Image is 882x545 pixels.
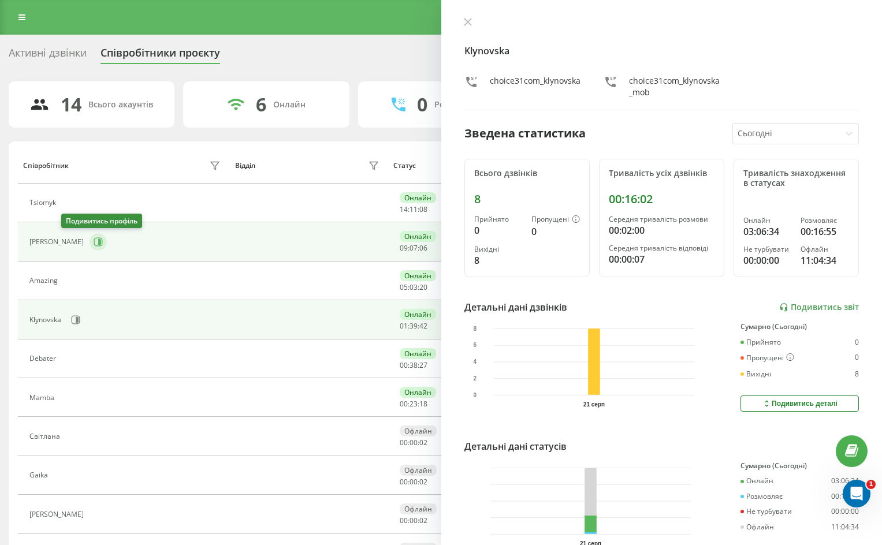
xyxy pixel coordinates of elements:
div: 00:16:55 [831,492,859,501]
div: Розмовляють [434,100,490,110]
div: Gaika [29,471,51,479]
button: Подивитись деталі [740,395,859,412]
div: 0 [474,223,522,237]
div: : : [400,400,427,408]
div: Онлайн [400,309,436,320]
div: 00:00:00 [743,253,792,267]
span: 07 [410,243,418,253]
div: 8 [855,370,859,378]
div: Вихідні [474,245,522,253]
span: 03 [410,282,418,292]
span: 02 [419,477,427,487]
div: Онлайн [273,100,306,110]
div: : : [400,478,427,486]
div: : : [400,206,427,214]
div: 00:16:02 [609,192,714,206]
text: 21 серп [583,401,605,408]
div: 0 [531,225,580,238]
div: Сумарно (Сьогодні) [740,462,859,470]
span: 38 [410,360,418,370]
text: 6 [473,342,477,349]
span: 00 [410,438,418,447]
div: Офлайн [400,465,437,476]
div: Онлайн [400,270,436,281]
span: 1 [866,480,876,489]
div: 00:00:07 [609,252,714,266]
a: Подивитись звіт [779,303,859,312]
div: Пропущені [531,215,580,225]
text: 2 [473,375,477,382]
div: Середня тривалість розмови [609,215,714,223]
div: Онлайн [740,477,773,485]
div: [PERSON_NAME] [29,238,87,246]
div: Зведена статистика [464,125,586,142]
div: Не турбувати [740,507,792,516]
span: 00 [400,516,408,525]
span: 11 [410,204,418,214]
span: 01 [400,321,408,331]
div: Розмовляє [801,216,849,225]
div: Онлайн [400,231,436,242]
div: Подивитись деталі [762,399,838,408]
div: : : [400,439,427,447]
span: 14 [400,204,408,214]
div: Офлайн [400,425,437,436]
span: 02 [419,516,427,525]
div: Онлайн [743,216,792,225]
div: : : [400,322,427,330]
div: Тривалість усіх дзвінків [609,169,714,178]
div: : : [400,283,427,292]
div: Світлана [29,432,63,441]
div: 11:04:34 [801,253,849,267]
div: Вихідні [740,370,771,378]
span: 00 [410,477,418,487]
div: 0 [855,353,859,363]
span: 00 [400,399,408,409]
div: 14 [61,94,81,115]
div: 0 [855,338,859,346]
div: Debater [29,354,59,363]
div: Офлайн [400,503,437,514]
div: 11:04:34 [831,523,859,531]
div: 03:06:34 [743,225,792,238]
span: 09 [400,243,408,253]
div: choice31com_klynovska [490,75,580,98]
div: Активні дзвінки [9,47,87,65]
div: Tsiomyk [29,199,59,207]
div: 03:06:34 [831,477,859,485]
div: 00:16:55 [801,225,849,238]
span: 00 [400,477,408,487]
div: Середня тривалість відповіді [609,244,714,252]
div: Відділ [235,162,255,170]
div: 0 [417,94,427,115]
div: : : [400,517,427,525]
div: Подивитись профіль [61,214,142,228]
div: Онлайн [400,348,436,359]
span: 00 [400,438,408,447]
div: : : [400,361,427,369]
iframe: Intercom live chat [843,480,870,507]
div: 8 [474,253,522,267]
div: Співробітники проєкту [101,47,220,65]
div: Всього дзвінків [474,169,580,178]
div: Не турбувати [743,245,792,253]
div: Співробітник [23,162,69,170]
div: Онлайн [400,387,436,398]
span: 00 [410,516,418,525]
span: 20 [419,282,427,292]
div: choice31com_klynovska_mob [629,75,720,98]
div: Статус [393,162,416,170]
div: Розмовляє [740,492,783,501]
text: 8 [473,326,477,332]
div: [PERSON_NAME] [29,510,87,518]
div: Прийнято [740,338,781,346]
text: 4 [473,359,477,365]
div: Пропущені [740,353,794,363]
div: 8 [474,192,580,206]
span: 05 [400,282,408,292]
span: 18 [419,399,427,409]
div: Сумарно (Сьогодні) [740,323,859,331]
span: 27 [419,360,427,370]
div: Детальні дані дзвінків [464,300,567,314]
div: Онлайн [400,192,436,203]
